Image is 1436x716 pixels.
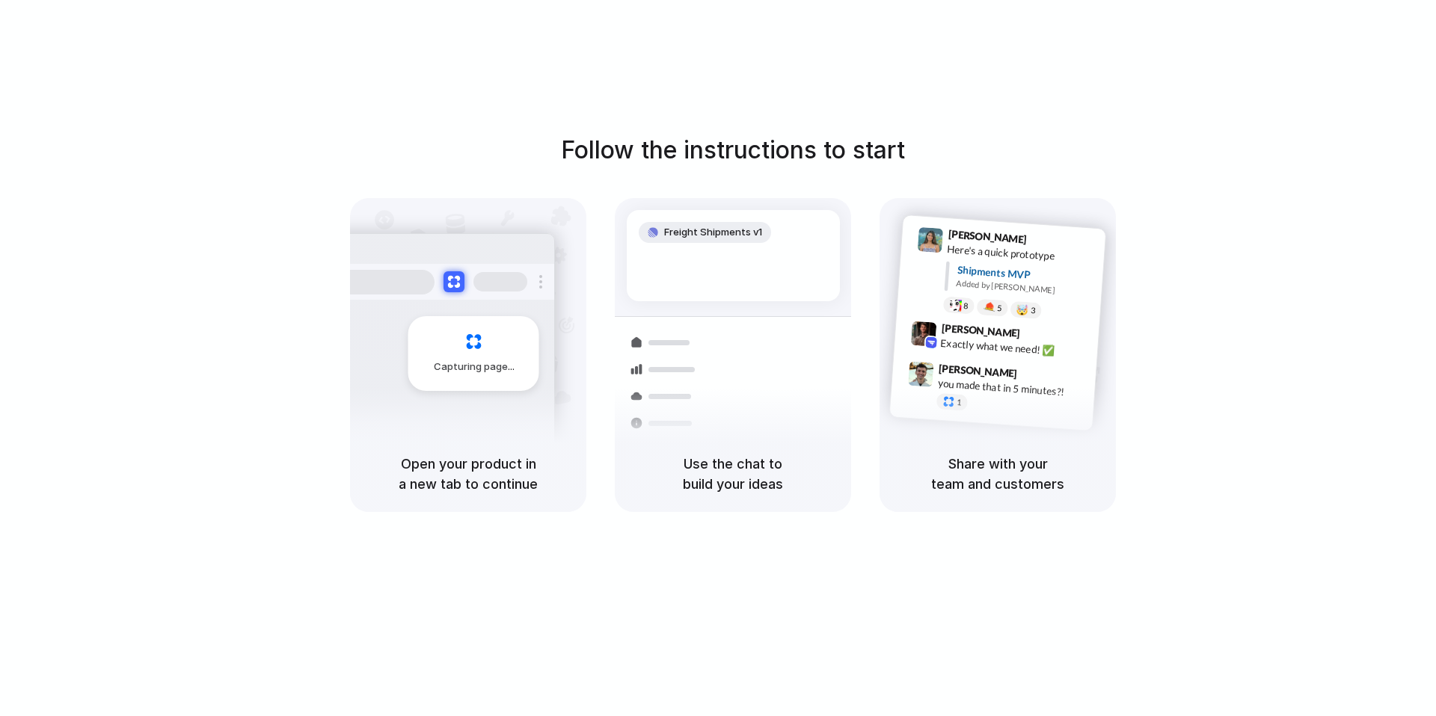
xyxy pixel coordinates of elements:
div: Here's a quick prototype [947,241,1096,267]
span: 8 [963,302,969,310]
span: [PERSON_NAME] [948,226,1027,247]
h5: Open your product in a new tab to continue [368,454,568,494]
span: 9:41 AM [1031,233,1062,251]
span: 9:47 AM [1022,367,1052,385]
div: you made that in 5 minutes?! [937,375,1087,401]
span: 5 [997,304,1002,312]
h1: Follow the instructions to start [561,132,905,168]
span: 3 [1031,306,1036,315]
span: [PERSON_NAME] [939,360,1018,382]
div: Exactly what we need! ✅ [940,335,1090,360]
span: 1 [957,398,962,407]
span: 9:42 AM [1025,327,1055,345]
div: Added by [PERSON_NAME] [956,277,1093,299]
div: 🤯 [1016,304,1029,315]
h5: Use the chat to build your ideas [633,454,833,494]
div: Shipments MVP [957,262,1095,287]
span: Capturing page [434,359,517,374]
h5: Share with your team and customers [897,454,1098,494]
span: [PERSON_NAME] [941,320,1020,342]
span: Freight Shipments v1 [664,225,762,240]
